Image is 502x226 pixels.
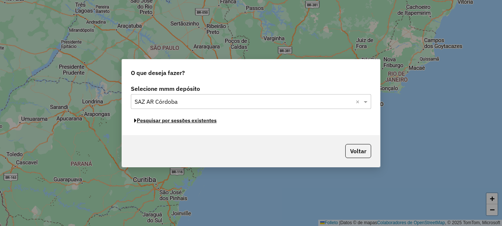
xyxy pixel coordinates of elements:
button: Voltar [345,144,371,158]
span: Clear all [356,97,362,106]
button: Pesquisar por sessões existentes [131,115,220,126]
label: Selecione mmm depósito [131,84,371,93]
span: O que deseja fazer? [131,68,185,77]
font: Pesquisar por sessões existentes [137,117,217,124]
